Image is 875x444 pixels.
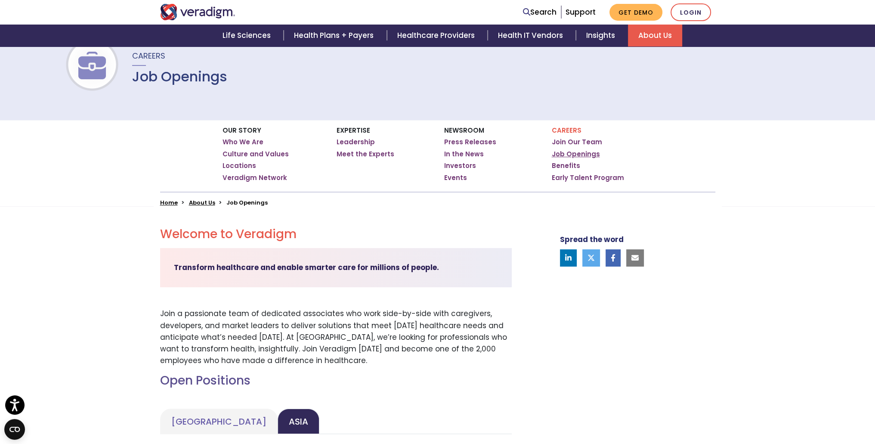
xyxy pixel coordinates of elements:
a: Get Demo [609,4,662,21]
a: Life Sciences [212,25,284,47]
a: Home [160,199,178,207]
a: Asia [278,409,319,434]
a: Search [523,6,557,18]
a: About Us [628,25,682,47]
a: Job Openings [552,150,600,158]
a: Insights [576,25,628,47]
h1: Job Openings [132,68,227,85]
a: Veradigm Network [223,174,287,182]
a: Who We Are [223,138,263,146]
span: Careers [132,50,165,61]
a: Early Talent Program [552,174,624,182]
a: Join Our Team [552,138,602,146]
p: Join a passionate team of dedicated associates who work side-by-side with caregivers, developers,... [160,308,512,366]
a: Benefits [552,161,580,170]
a: Health Plans + Payers [284,25,386,47]
img: Veradigm logo [160,4,235,20]
strong: Transform healthcare and enable smarter care for millions of people. [174,262,439,273]
a: Locations [223,161,256,170]
a: Login [671,3,711,21]
h2: Welcome to Veradigm [160,227,512,242]
a: Meet the Experts [337,150,394,158]
a: Healthcare Providers [387,25,488,47]
a: Events [444,174,467,182]
a: Press Releases [444,138,496,146]
a: About Us [189,199,215,207]
a: Support [566,7,596,17]
a: [GEOGRAPHIC_DATA] [160,409,278,434]
a: In the News [444,150,484,158]
a: Investors [444,161,476,170]
a: Leadership [337,138,375,146]
button: Open CMP widget [4,419,25,440]
a: Culture and Values [223,150,289,158]
a: Health IT Vendors [488,25,576,47]
h2: Open Positions [160,373,512,388]
strong: Spread the word [560,234,624,245]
